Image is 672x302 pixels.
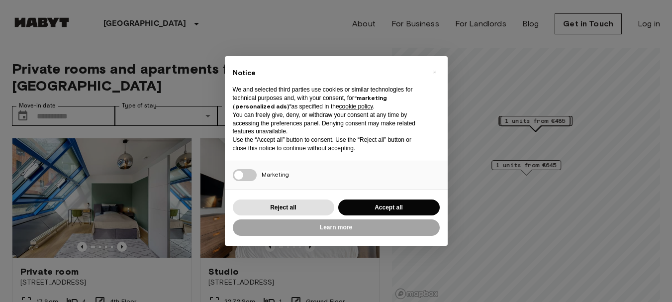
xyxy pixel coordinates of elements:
[233,136,424,153] p: Use the “Accept all” button to consent. Use the “Reject all” button or close this notice to conti...
[233,200,334,216] button: Reject all
[262,171,289,178] span: Marketing
[339,103,373,110] a: cookie policy
[433,66,436,78] span: ×
[233,219,440,236] button: Learn more
[233,86,424,110] p: We and selected third parties use cookies or similar technologies for technical purposes and, wit...
[233,94,387,110] strong: “marketing (personalized ads)”
[233,111,424,136] p: You can freely give, deny, or withdraw your consent at any time by accessing the preferences pane...
[338,200,440,216] button: Accept all
[233,68,424,78] h2: Notice
[427,64,443,80] button: Close this notice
